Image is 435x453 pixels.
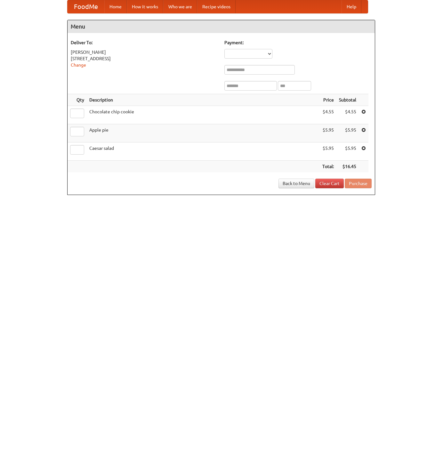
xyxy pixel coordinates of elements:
[342,0,361,13] a: Help
[71,49,218,55] div: [PERSON_NAME]
[336,94,359,106] th: Subtotal
[104,0,127,13] a: Home
[320,124,336,142] td: $5.95
[320,94,336,106] th: Price
[345,179,372,188] button: Purchase
[127,0,163,13] a: How it works
[68,94,87,106] th: Qty
[336,161,359,173] th: $16.45
[87,124,320,142] td: Apple pie
[163,0,197,13] a: Who we are
[71,39,218,46] h5: Deliver To:
[87,94,320,106] th: Description
[315,179,344,188] a: Clear Cart
[68,20,375,33] h4: Menu
[87,142,320,161] td: Caesar salad
[71,55,218,62] div: [STREET_ADDRESS]
[320,161,336,173] th: Total:
[320,142,336,161] td: $5.95
[224,39,372,46] h5: Payment:
[197,0,236,13] a: Recipe videos
[336,142,359,161] td: $5.95
[278,179,314,188] a: Back to Menu
[320,106,336,124] td: $4.55
[336,124,359,142] td: $5.95
[68,0,104,13] a: FoodMe
[71,62,86,68] a: Change
[87,106,320,124] td: Chocolate chip cookie
[336,106,359,124] td: $4.55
